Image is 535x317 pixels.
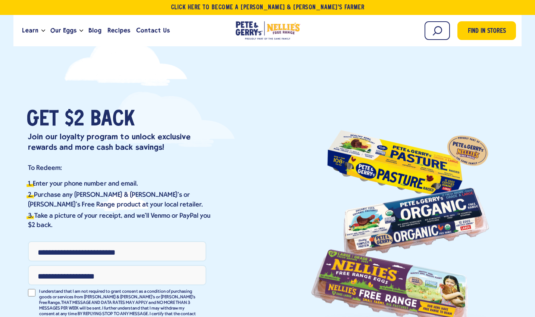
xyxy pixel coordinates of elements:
[19,21,41,41] a: Learn
[22,26,38,35] span: Learn
[28,179,213,189] li: Enter your phone number and email.
[28,190,213,209] li: Purchase any [PERSON_NAME] & [PERSON_NAME]’s or [PERSON_NAME]'s Free Range product at your local ...
[26,109,59,131] span: Get
[457,21,516,40] a: Find in Stores
[468,27,506,37] span: Find in Stores
[50,26,76,35] span: Our Eggs
[79,29,83,32] button: Open the dropdown menu for Our Eggs
[65,109,84,131] span: $2
[88,26,101,35] span: Blog
[85,21,104,41] a: Blog
[28,164,213,173] p: To Redeem:
[90,109,135,131] span: Back
[41,29,45,32] button: Open the dropdown menu for Learn
[104,21,133,41] a: Recipes
[107,26,130,35] span: Recipes
[133,21,172,41] a: Contact Us
[47,21,79,41] a: Our Eggs
[28,211,213,230] li: Take a picture of your receipt, and we'll Venmo or PayPal you $2 back.
[28,131,213,153] p: Join our loyalty program to unlock exclusive rewards and more cash back savings!
[28,289,35,296] input: I understand that I am not required to grant consent as a condition of purchasing goods or servic...
[136,26,169,35] span: Contact Us
[425,21,450,40] input: Search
